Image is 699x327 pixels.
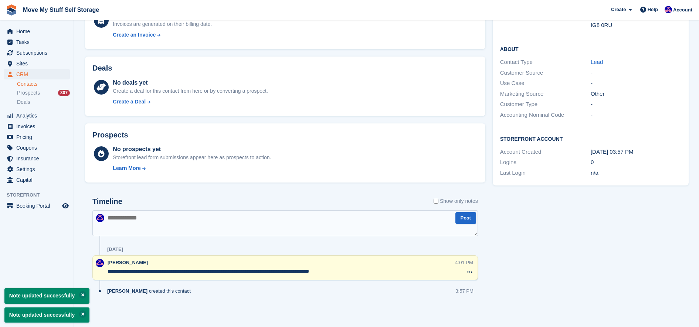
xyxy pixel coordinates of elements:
[455,287,473,294] div: 3:57 PM
[591,69,681,77] div: -
[96,259,104,267] img: Jade Whetnall
[4,307,89,323] p: Note updated successfully
[4,26,70,37] a: menu
[500,135,681,142] h2: Storefront Account
[591,79,681,88] div: -
[92,64,112,72] h2: Deals
[113,145,271,154] div: No prospects yet
[591,100,681,109] div: -
[92,131,128,139] h2: Prospects
[16,143,61,153] span: Coupons
[434,197,438,205] input: Show only notes
[500,158,591,167] div: Logins
[113,87,268,95] div: Create a deal for this contact from here or by converting a prospect.
[4,69,70,79] a: menu
[113,31,212,39] a: Create an Invoice
[17,98,70,106] a: Deals
[108,260,148,265] span: [PERSON_NAME]
[107,287,147,294] span: [PERSON_NAME]
[17,99,30,106] span: Deals
[648,6,658,13] span: Help
[96,214,104,222] img: Jade Whetnall
[500,169,591,177] div: Last Login
[4,121,70,132] a: menu
[434,197,478,205] label: Show only notes
[113,31,156,39] div: Create an Invoice
[665,6,672,13] img: Jade Whetnall
[16,175,61,185] span: Capital
[17,89,40,96] span: Prospects
[16,69,61,79] span: CRM
[20,4,102,16] a: Move My Stuff Self Storage
[500,69,591,77] div: Customer Source
[17,81,70,88] a: Contacts
[113,98,146,106] div: Create a Deal
[92,197,122,206] h2: Timeline
[591,148,681,156] div: [DATE] 03:57 PM
[16,201,61,211] span: Booking Portal
[113,78,268,87] div: No deals yet
[107,287,194,294] div: created this contact
[113,164,271,172] a: Learn More
[113,154,271,161] div: Storefront lead form submissions appear here as prospects to action.
[16,121,61,132] span: Invoices
[500,90,591,98] div: Marketing Source
[591,111,681,119] div: -
[591,21,681,30] div: IG8 0RU
[4,48,70,58] a: menu
[500,111,591,119] div: Accounting Nominal Code
[591,59,603,65] a: Lead
[6,4,17,16] img: stora-icon-8386f47178a22dfd0bd8f6a31ec36ba5ce8667c1dd55bd0f319d3a0aa187defe.svg
[673,6,692,14] span: Account
[611,6,626,13] span: Create
[16,164,61,174] span: Settings
[113,98,268,106] a: Create a Deal
[107,246,123,252] div: [DATE]
[17,89,70,97] a: Prospects 307
[455,259,473,266] div: 4:01 PM
[455,212,476,224] button: Post
[113,20,212,28] div: Invoices are generated on their billing date.
[4,143,70,153] a: menu
[7,191,74,199] span: Storefront
[4,175,70,185] a: menu
[4,288,89,303] p: Note updated successfully
[591,90,681,98] div: Other
[113,164,140,172] div: Learn More
[16,37,61,47] span: Tasks
[500,45,681,52] h2: About
[591,158,681,167] div: 0
[16,153,61,164] span: Insurance
[16,58,61,69] span: Sites
[61,201,70,210] a: Preview store
[16,110,61,121] span: Analytics
[16,26,61,37] span: Home
[4,201,70,211] a: menu
[58,90,70,96] div: 307
[4,110,70,121] a: menu
[500,100,591,109] div: Customer Type
[500,148,591,156] div: Account Created
[4,164,70,174] a: menu
[500,58,591,67] div: Contact Type
[591,169,681,177] div: n/a
[16,132,61,142] span: Pricing
[4,58,70,69] a: menu
[4,132,70,142] a: menu
[4,37,70,47] a: menu
[500,79,591,88] div: Use Case
[4,153,70,164] a: menu
[16,48,61,58] span: Subscriptions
